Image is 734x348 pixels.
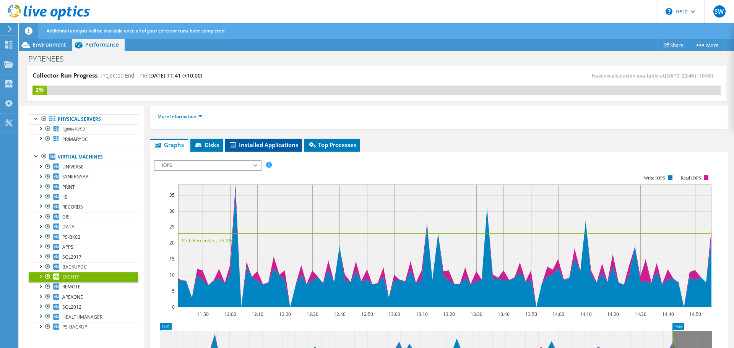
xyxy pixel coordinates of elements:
[29,114,138,124] a: Physical Servers
[29,192,138,202] a: IIS
[62,254,81,260] span: SQL2017
[580,311,592,317] text: 14:10
[689,311,701,317] text: 14:50
[307,311,318,317] text: 12:30
[607,311,619,317] text: 14:20
[29,162,138,172] a: UNIVERSE
[471,311,482,317] text: 13:30
[29,282,138,292] a: REMOTE
[29,272,138,282] a: EXCH19
[29,242,138,252] a: APPS
[308,141,356,149] span: Top Processes
[62,314,102,320] span: HEALTHMANAGER
[62,234,80,240] span: PS-BK02
[62,324,87,330] span: PS-BACKUP
[62,214,70,220] span: GIS
[194,141,219,149] span: Disks
[224,311,236,317] text: 12:00
[169,192,175,198] text: 35
[29,232,138,242] a: PS-BK02
[62,283,81,290] span: REMOTE
[29,222,138,232] a: DATA
[169,208,175,214] text: 30
[498,311,510,317] text: 13:40
[635,311,646,317] text: 14:30
[388,311,400,317] text: 13:00
[62,264,87,270] span: BACKUPDC
[29,322,138,332] a: PS-BACKUP
[334,311,346,317] text: 12:40
[158,113,202,120] a: More Information
[169,272,175,278] text: 10
[62,126,85,133] span: DJWHP252
[182,237,235,244] text: 95th Percentile = 23 IOPS
[29,202,138,212] a: RECORDS
[592,72,717,79] span: Next recalculation available at
[689,39,724,51] a: More
[62,274,80,280] span: EXCH19
[29,152,138,162] a: Virtual Machines
[443,311,455,317] text: 13:20
[32,86,47,94] div: 2%
[361,311,373,317] text: 12:50
[29,212,138,222] a: GIS
[552,311,564,317] text: 14:00
[169,256,175,262] text: 15
[29,134,138,144] a: PRIMARYDC
[29,262,138,272] a: BACKUPDC
[62,136,88,142] span: PRIMARYDC
[713,5,726,18] span: SW
[658,39,689,51] a: Share
[158,161,257,170] span: IOPS
[197,311,209,317] text: 11:50
[62,204,83,210] span: RECORDS
[62,173,89,180] span: SYNERGYAPI
[62,304,81,310] span: SQL2012
[172,288,175,294] text: 5
[62,294,83,300] span: APEXONE
[29,182,138,192] a: PRINT
[29,292,138,302] a: APEXONE
[62,194,67,200] span: IIS
[665,72,713,79] span: [DATE] 22:46 (+10:00)
[172,304,175,310] text: 0
[29,302,138,312] a: SQL2012
[681,175,702,181] text: Read IOPS
[169,223,175,230] text: 25
[32,41,66,48] span: Environment
[252,311,263,317] text: 12:10
[525,311,537,317] text: 13:50
[85,41,119,48] span: Performance
[62,184,75,190] span: PRINT
[29,172,138,182] a: SYNERGYAPI
[279,311,291,317] text: 12:20
[666,8,672,15] svg: \n
[644,175,665,181] text: Write IOPS
[29,312,138,322] a: HEALTHMANAGER
[148,72,202,79] span: [DATE] 11:41 (+10:00)
[62,223,75,230] span: DATA
[229,141,298,149] span: Installed Applications
[47,28,226,34] span: Additional analysis will be available once all of your collector runs have completed.
[101,71,202,80] h4: Projected End Time:
[169,240,175,246] text: 20
[154,141,184,149] span: Graphs
[62,163,84,170] span: UNIVERSE
[662,311,674,317] text: 14:40
[416,311,428,317] text: 13:10
[25,55,76,63] h1: PYRENEES
[29,124,138,134] a: DJWHP252
[62,244,73,250] span: APPS
[29,252,138,262] a: SQL2017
